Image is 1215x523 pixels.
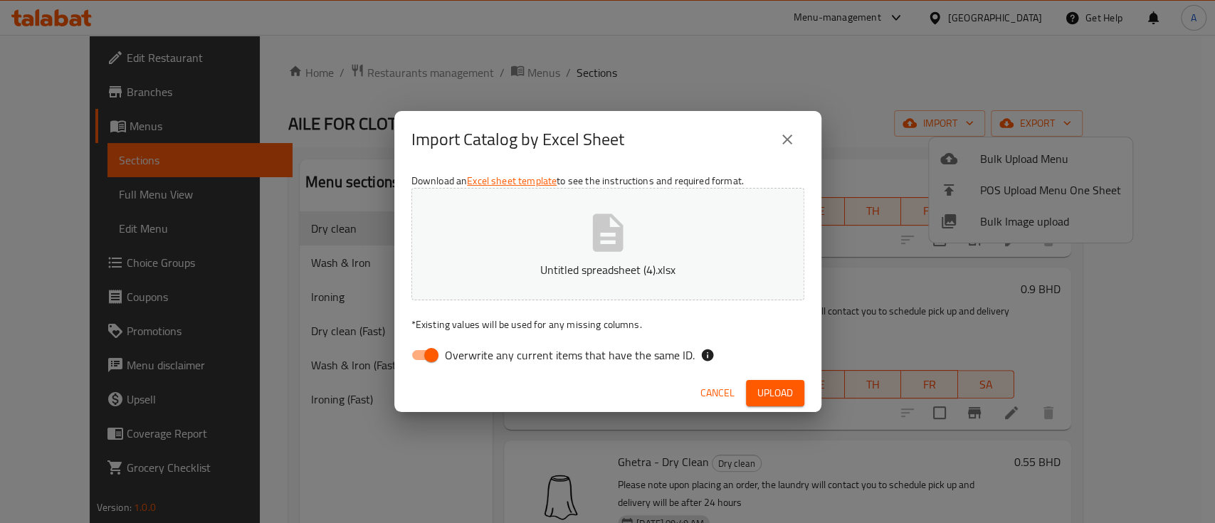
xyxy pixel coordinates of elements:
[445,347,695,364] span: Overwrite any current items that have the same ID.
[467,171,557,190] a: Excel sheet template
[700,348,715,362] svg: If the overwrite option isn't selected, then the items that match an existing ID will be ignored ...
[770,122,804,157] button: close
[411,317,804,332] p: Existing values will be used for any missing columns.
[394,168,821,374] div: Download an to see the instructions and required format.
[746,380,804,406] button: Upload
[695,380,740,406] button: Cancel
[433,261,782,278] p: Untitled spreadsheet (4).xlsx
[411,128,624,151] h2: Import Catalog by Excel Sheet
[757,384,793,402] span: Upload
[411,188,804,300] button: Untitled spreadsheet (4).xlsx
[700,384,735,402] span: Cancel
